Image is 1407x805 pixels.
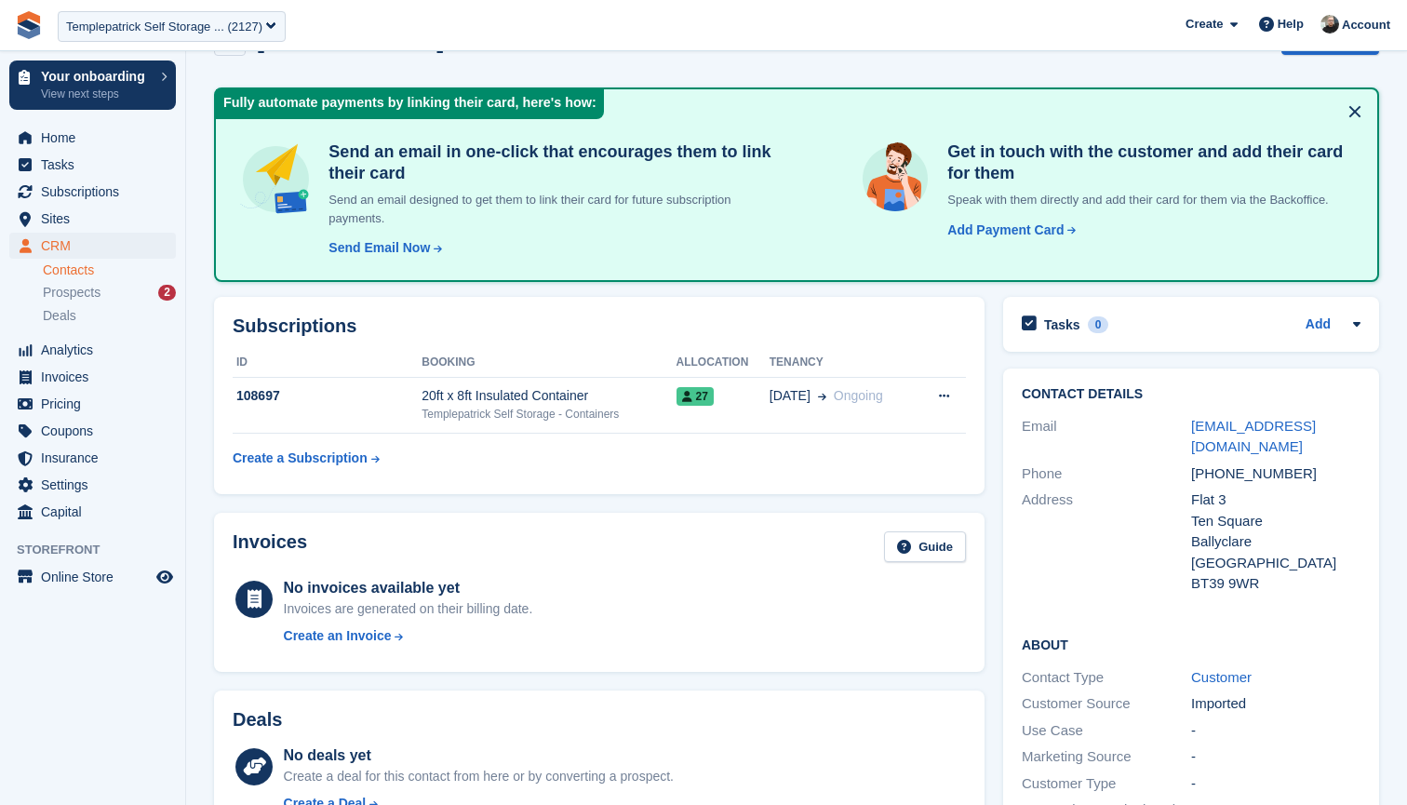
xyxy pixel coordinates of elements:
[1022,463,1191,485] div: Phone
[1022,490,1191,595] div: Address
[41,418,153,444] span: Coupons
[154,566,176,588] a: Preview store
[9,564,176,590] a: menu
[41,233,153,259] span: CRM
[216,89,604,119] div: Fully automate payments by linking their card, here's how:
[1191,490,1360,511] div: Flat 3
[284,599,533,619] div: Invoices are generated on their billing date.
[1320,15,1339,34] img: Tom Huddleston
[770,386,811,406] span: [DATE]
[233,449,368,468] div: Create a Subscription
[677,387,714,406] span: 27
[1088,316,1109,333] div: 0
[17,541,185,559] span: Storefront
[770,348,916,378] th: Tenancy
[233,709,282,731] h2: Deals
[158,285,176,301] div: 2
[1022,387,1360,402] h2: Contact Details
[1191,746,1360,768] div: -
[15,11,43,39] img: stora-icon-8386f47178a22dfd0bd8f6a31ec36ba5ce8667c1dd55bd0f319d3a0aa187defe.svg
[1306,315,1331,336] a: Add
[9,125,176,151] a: menu
[233,386,422,406] div: 108697
[9,364,176,390] a: menu
[940,191,1355,209] p: Speak with them directly and add their card for them via the Backoffice.
[1022,635,1360,653] h2: About
[9,60,176,110] a: Your onboarding View next steps
[1191,669,1252,685] a: Customer
[1191,511,1360,532] div: Ten Square
[1022,773,1191,795] div: Customer Type
[9,391,176,417] a: menu
[233,315,966,337] h2: Subscriptions
[422,386,676,406] div: 20ft x 8ft Insulated Container
[43,283,176,302] a: Prospects 2
[41,152,153,178] span: Tasks
[233,348,422,378] th: ID
[41,70,152,83] p: Your onboarding
[233,531,307,562] h2: Invoices
[9,337,176,363] a: menu
[41,125,153,151] span: Home
[422,348,676,378] th: Booking
[1191,553,1360,574] div: [GEOGRAPHIC_DATA]
[43,307,76,325] span: Deals
[284,626,392,646] div: Create an Invoice
[1191,693,1360,715] div: Imported
[1022,720,1191,742] div: Use Case
[1342,16,1390,34] span: Account
[238,141,314,217] img: send-email-b5881ef4c8f827a638e46e229e590028c7e36e3a6c99d2365469aff88783de13.svg
[284,767,674,786] div: Create a deal for this contact from here or by converting a prospect.
[940,141,1355,183] h4: Get in touch with the customer and add their card for them
[1191,720,1360,742] div: -
[1022,667,1191,689] div: Contact Type
[321,191,784,227] p: Send an email designed to get them to link their card for future subscription payments.
[41,337,153,363] span: Analytics
[858,141,932,216] img: get-in-touch-e3e95b6451f4e49772a6039d3abdde126589d6f45a760754adfa51be33bf0f70.svg
[884,531,966,562] a: Guide
[1022,746,1191,768] div: Marketing Source
[41,179,153,205] span: Subscriptions
[43,284,100,302] span: Prospects
[1191,531,1360,553] div: Ballyclare
[1022,416,1191,458] div: Email
[41,206,153,232] span: Sites
[284,745,674,767] div: No deals yet
[1191,573,1360,595] div: BT39 9WR
[41,364,153,390] span: Invoices
[1191,418,1316,455] a: [EMAIL_ADDRESS][DOMAIN_NAME]
[41,86,152,102] p: View next steps
[66,18,262,36] div: Templepatrick Self Storage ... (2127)
[43,306,176,326] a: Deals
[940,221,1078,240] a: Add Payment Card
[321,141,784,183] h4: Send an email in one-click that encourages them to link their card
[9,206,176,232] a: menu
[1191,463,1360,485] div: [PHONE_NUMBER]
[284,577,533,599] div: No invoices available yet
[677,348,770,378] th: Allocation
[947,221,1064,240] div: Add Payment Card
[9,418,176,444] a: menu
[284,626,533,646] a: Create an Invoice
[9,152,176,178] a: menu
[41,564,153,590] span: Online Store
[1278,15,1304,34] span: Help
[9,499,176,525] a: menu
[41,445,153,471] span: Insurance
[9,472,176,498] a: menu
[834,388,883,403] span: Ongoing
[1191,773,1360,795] div: -
[9,233,176,259] a: menu
[9,179,176,205] a: menu
[41,391,153,417] span: Pricing
[1044,316,1080,333] h2: Tasks
[422,406,676,423] div: Templepatrick Self Storage - Containers
[328,238,430,258] div: Send Email Now
[41,472,153,498] span: Settings
[1022,693,1191,715] div: Customer Source
[41,499,153,525] span: Capital
[43,262,176,279] a: Contacts
[233,441,380,476] a: Create a Subscription
[9,445,176,471] a: menu
[1186,15,1223,34] span: Create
